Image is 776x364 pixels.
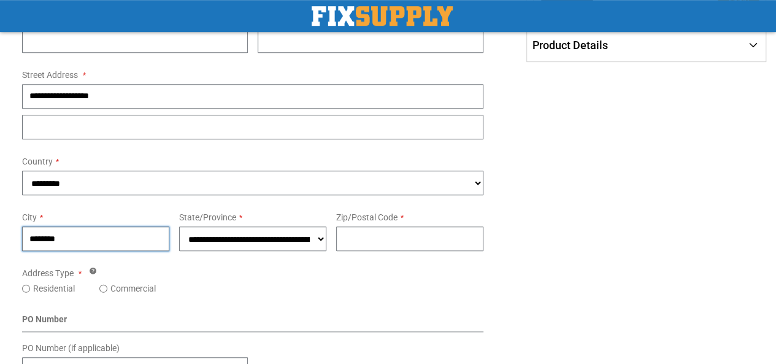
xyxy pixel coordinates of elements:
span: State/Province [179,212,236,222]
label: Commercial [110,282,156,295]
span: City [22,212,37,222]
span: Product Details [532,39,608,52]
span: Street Address [22,70,78,80]
label: Residential [33,282,75,295]
a: store logo [312,6,453,26]
div: PO Number [22,313,483,332]
img: Fix Industrial Supply [312,6,453,26]
span: Country [22,157,53,166]
span: Zip/Postal Code [336,212,398,222]
span: Address Type [22,268,74,278]
span: PO Number (if applicable) [22,343,120,353]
